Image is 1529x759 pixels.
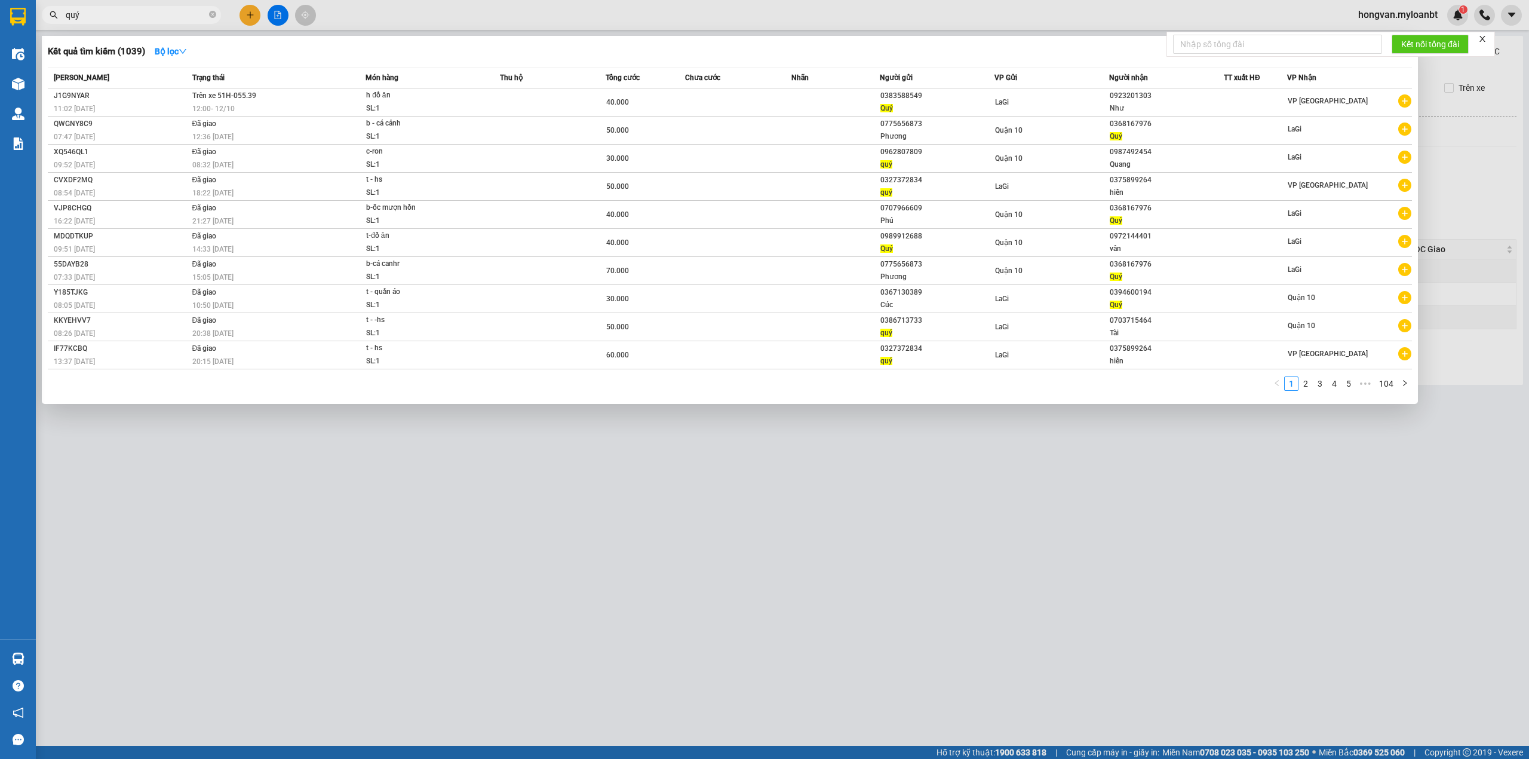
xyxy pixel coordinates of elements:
span: close-circle [209,10,216,21]
div: Phương [880,271,994,283]
span: 50.000 [606,126,629,134]
span: 08:26 [DATE] [54,329,95,338]
div: vân [1110,243,1223,255]
span: right [1401,379,1408,387]
span: LaGi [1288,237,1301,246]
span: 30.000 [606,154,629,163]
span: ••• [1356,377,1375,391]
li: 104 [1375,377,1398,391]
div: 0989912688 [880,230,994,243]
div: XQ546QL1 [54,146,189,158]
div: SL: 1 [366,130,456,143]
span: LaGi [1288,265,1301,274]
div: 0368167976 [1110,118,1223,130]
span: 12:36 [DATE] [192,133,234,141]
img: warehouse-icon [12,48,24,60]
span: Quận 10 [1288,322,1315,330]
div: SL: 1 [366,102,456,115]
div: 0386713733 [880,314,994,327]
div: J1G9NYAR [54,90,189,102]
span: plus-circle [1398,235,1411,248]
button: Kết nối tổng đài [1392,35,1469,54]
span: Quý [1110,132,1122,140]
a: 3 [1313,377,1327,390]
input: Nhập số tổng đài [1173,35,1382,54]
span: question-circle [13,680,24,691]
img: warehouse-icon [12,108,24,120]
div: Quang [1110,158,1223,171]
div: Phương [880,130,994,143]
span: 40.000 [606,238,629,247]
span: Quý [1110,216,1122,225]
span: Quận 10 [995,154,1023,163]
h3: Kết quả tìm kiếm ( 1039 ) [48,45,145,58]
div: 0327372834 [880,174,994,186]
span: notification [13,707,24,718]
a: 4 [1328,377,1341,390]
img: logo-vxr [10,8,26,26]
div: Tài [1110,327,1223,339]
input: Tìm tên, số ĐT hoặc mã đơn [66,8,207,22]
span: 11:02 [DATE] [54,105,95,113]
button: Bộ lọcdown [145,42,197,61]
img: solution-icon [12,137,24,150]
div: 0327372834 [880,342,994,355]
span: plus-circle [1398,179,1411,192]
div: h đồ ăn [366,89,456,102]
div: t-đồ ăn [366,229,456,243]
span: 08:32 [DATE] [192,161,234,169]
span: search [50,11,58,19]
span: plus-circle [1398,123,1411,136]
span: Đã giao [192,288,217,296]
span: plus-circle [1398,263,1411,276]
span: 20:15 [DATE] [192,357,234,366]
div: SL: 1 [366,215,456,228]
span: Quận 10 [1288,293,1315,302]
span: Người nhận [1109,74,1148,82]
div: SL: 1 [366,271,456,284]
span: 20:38 [DATE] [192,329,234,338]
div: c-ron [366,145,456,158]
div: SL: 1 [366,158,456,172]
li: 3 [1313,377,1327,391]
div: 0703715464 [1110,314,1223,327]
div: 0923201303 [1110,90,1223,102]
a: 2 [1299,377,1312,390]
div: b-cá canhr [366,258,456,271]
div: 0987492454 [1110,146,1223,158]
span: 21:27 [DATE] [192,217,234,225]
span: quý [880,160,892,169]
span: VP [GEOGRAPHIC_DATA] [1288,350,1368,358]
span: TT xuất HĐ [1224,74,1260,82]
div: 0962807809 [880,146,994,158]
span: plus-circle [1398,291,1411,304]
div: t - hs [366,173,456,186]
span: 70.000 [606,267,629,275]
span: LaGi [1288,209,1301,218]
span: plus-circle [1398,319,1411,332]
div: SL: 1 [366,327,456,340]
div: Như [1110,102,1223,115]
span: Đã giao [192,176,217,184]
span: quý [880,188,892,197]
span: Quý [1110,301,1122,309]
span: Chưa cước [685,74,720,82]
span: LaGi [1288,153,1301,161]
div: 0775656873 [880,258,994,271]
span: 13:37 [DATE] [54,357,95,366]
a: 1 [1285,377,1298,390]
div: KKYEHVV7 [54,314,189,327]
span: VP [GEOGRAPHIC_DATA] [1288,181,1368,189]
span: 40.000 [606,210,629,219]
div: 0368167976 [1110,258,1223,271]
div: 0367130389 [880,286,994,299]
div: hiển [1110,355,1223,368]
button: right [1398,377,1412,391]
span: plus-circle [1398,207,1411,220]
div: VJP8CHGQ [54,202,189,215]
span: plus-circle [1398,151,1411,164]
span: Trạng thái [192,74,225,82]
span: 50.000 [606,182,629,191]
span: Người gửi [880,74,913,82]
span: message [13,734,24,745]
